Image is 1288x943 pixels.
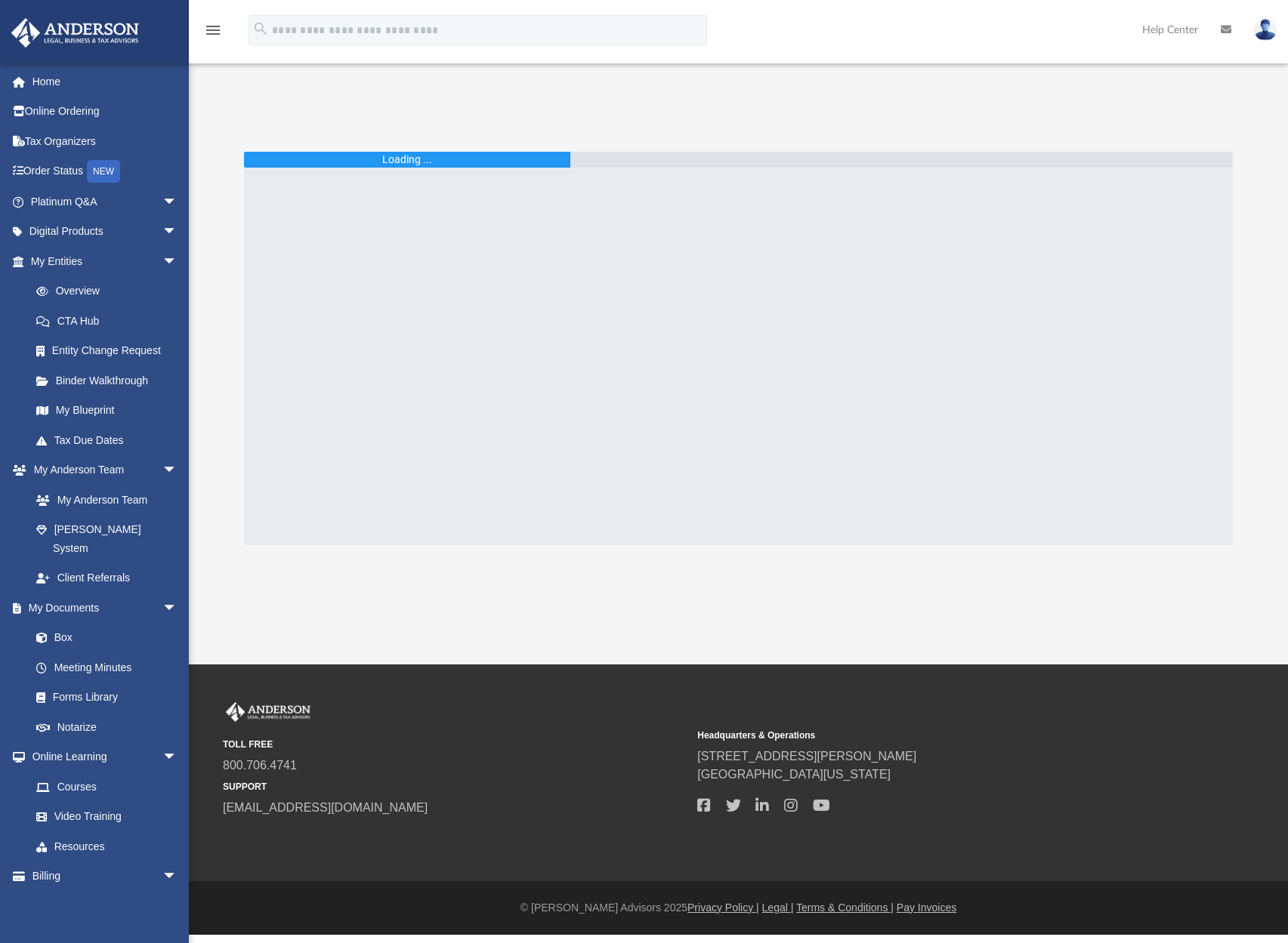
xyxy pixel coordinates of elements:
a: Online Learningarrow_drop_down [11,742,193,772]
span: arrow_drop_down [162,217,193,248]
a: My Entitiesarrow_drop_down [11,246,200,276]
a: [PERSON_NAME] System [21,515,193,563]
a: Binder Walkthrough [21,365,200,396]
i: search [252,20,269,37]
a: Overview [21,276,200,307]
a: Terms & Conditions | [796,901,894,914]
div: NEW [87,160,120,183]
small: TOLL FREE [223,738,687,751]
a: [STREET_ADDRESS][PERSON_NAME] [697,750,916,763]
a: My Anderson Teamarrow_drop_down [11,455,193,485]
a: Box [21,623,185,653]
a: My Anderson Team [21,485,185,515]
span: arrow_drop_down [162,246,193,277]
a: Client Referrals [21,563,193,593]
a: CTA Hub [21,306,200,336]
span: arrow_drop_down [162,861,193,892]
a: [GEOGRAPHIC_DATA][US_STATE] [697,768,891,781]
span: arrow_drop_down [162,455,193,486]
span: arrow_drop_down [162,593,193,624]
a: Legal | [762,901,794,914]
small: SUPPORT [223,780,687,794]
a: Events Calendar [11,891,200,921]
a: Billingarrow_drop_down [11,861,200,892]
img: Anderson Advisors Platinum Portal [223,702,314,722]
img: User Pic [1254,19,1277,41]
a: Video Training [21,802,185,832]
a: Pay Invoices [897,901,956,914]
a: Home [11,66,200,97]
a: My Documentsarrow_drop_down [11,593,193,623]
a: Courses [21,772,193,802]
a: Digital Productsarrow_drop_down [11,217,200,247]
small: Headquarters & Operations [697,729,1161,742]
a: Entity Change Request [21,336,200,366]
span: arrow_drop_down [162,186,193,217]
a: Platinum Q&Aarrow_drop_down [11,186,200,217]
a: Tax Organizers [11,126,200,156]
a: Notarize [21,712,193,742]
a: My Blueprint [21,396,193,426]
a: 800.706.4741 [223,759,297,772]
a: [EMAIL_ADDRESS][DOMAIN_NAME] [223,801,428,814]
a: Resources [21,831,193,861]
a: Forms Library [21,683,185,713]
img: Anderson Advisors Platinum Portal [7,18,144,48]
div: © [PERSON_NAME] Advisors 2025 [189,900,1288,916]
i: menu [204,21,222,39]
a: Online Ordering [11,97,200,127]
a: menu [204,29,222,39]
a: Privacy Policy | [687,901,759,914]
div: Loading ... [382,152,432,168]
a: Order StatusNEW [11,156,200,187]
a: Tax Due Dates [21,425,200,455]
a: Meeting Minutes [21,652,193,683]
span: arrow_drop_down [162,742,193,773]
